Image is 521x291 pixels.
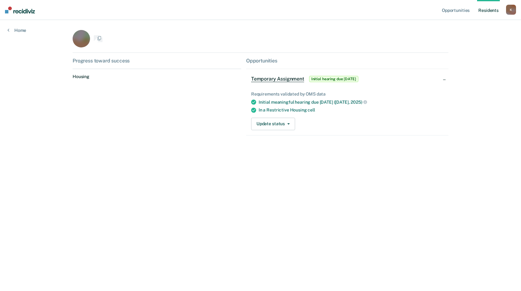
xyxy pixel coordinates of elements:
[246,58,448,64] div: Opportunities
[73,58,241,64] div: Progress toward success
[506,5,516,15] button: K
[251,76,304,82] span: Temporary Assignment
[309,76,358,82] span: Initial hearing due [DATE]
[251,118,295,130] button: Update status
[308,107,315,112] span: cell
[7,27,26,33] a: Home
[259,99,443,105] div: Initial meaningful hearing due [DATE] ([DATE],
[246,69,448,89] div: Temporary AssignmentInitial hearing due [DATE]
[500,270,515,285] iframe: Intercom live chat
[5,7,35,13] img: Recidiviz
[73,74,241,79] dt: Housing
[251,91,443,97] div: Requirements validated by OMS data
[259,107,443,113] div: In a Restrictive Housing
[351,100,367,105] span: 2025)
